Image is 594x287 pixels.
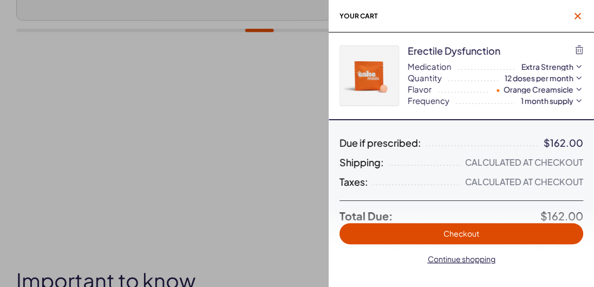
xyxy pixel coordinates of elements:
[408,61,452,72] span: Medication
[465,157,583,168] div: Calculated at Checkout
[408,95,449,106] span: Frequency
[443,229,479,238] span: Checkout
[408,44,500,57] div: Erectile Dysfunction
[428,254,495,264] span: Continue shopping
[544,138,583,148] div: $162.00
[340,177,368,187] span: Taxes:
[408,83,432,95] span: Flavor
[340,249,583,270] button: Continue shopping
[465,177,583,187] div: Calculated at Checkout
[340,223,583,244] button: Checkout
[340,210,540,223] span: Total Due:
[540,209,583,223] span: $162.00
[340,138,421,148] span: Due if prescribed:
[340,157,384,168] span: Shipping:
[408,72,442,83] span: Quantity
[340,46,399,106] img: iownh4V3nGbUiJ6P030JsbkObMcuQxHiuDxmy1iN.webp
